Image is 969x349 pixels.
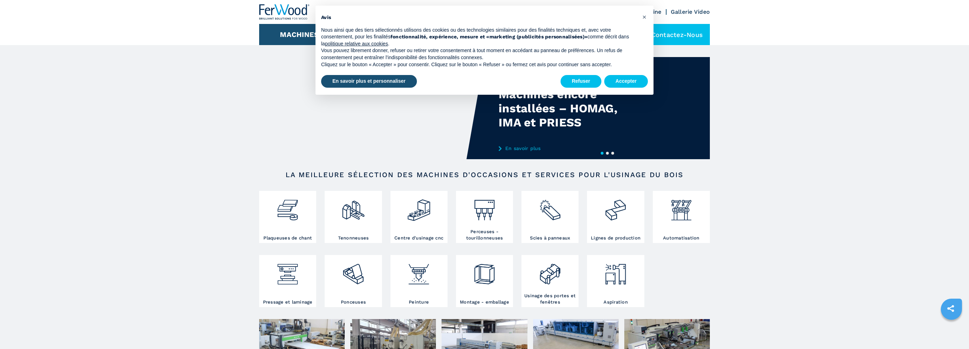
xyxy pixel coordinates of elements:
[669,193,694,222] img: automazione.png
[259,191,316,243] a: Plaqueuses de chant
[653,191,710,243] a: Automatisation
[591,235,640,241] h3: Lignes de production
[321,47,637,61] p: Vous pouvez librement donner, refuser ou retirer votre consentement à tout moment en accédant au ...
[390,191,448,243] a: Centre d'usinage cnc
[606,152,609,155] button: 2
[521,191,579,243] a: Scies à panneaux
[456,255,513,307] a: Montage - emballage
[530,235,570,241] h3: Scies à panneaux
[601,152,604,155] button: 1
[942,300,959,317] a: sharethis
[409,299,429,305] h3: Peinture
[338,235,369,241] h3: Tenonneuses
[407,257,431,286] img: verniciatura_1.png
[390,34,587,39] strong: fonctionnalité, expérience, mesure et «marketing (publicités personnalisées)»
[521,255,579,307] a: Usinage des portes et fenêtres
[473,257,497,286] img: montaggio_imballaggio_2.png
[280,30,319,39] button: Machines
[341,299,366,305] h3: Ponceuses
[321,14,637,21] h2: Avis
[276,193,300,222] img: bordatrici_1.png
[407,193,431,222] img: centro_di_lavoro_cnc_2.png
[259,255,316,307] a: Pressage et laminage
[587,191,644,243] a: Lignes de production
[604,75,648,88] button: Accepter
[499,145,637,151] a: En savoir plus
[587,255,644,307] a: Aspiration
[321,61,637,68] p: Cliquez sur le bouton « Accepter » pour consentir. Cliquez sur le bouton « Refuser » ou fermez ce...
[604,193,628,222] img: linee_di_produzione_2.png
[561,75,601,88] button: Refuser
[611,152,614,155] button: 3
[663,235,700,241] h3: Automatisation
[456,191,513,243] a: Perceuses - tourillonneuses
[263,299,313,305] h3: Pressage et laminage
[604,257,628,286] img: aspirazione_1.png
[390,255,448,307] a: Peinture
[604,299,628,305] h3: Aspiration
[325,191,382,243] a: Tenonneuses
[263,235,312,241] h3: Plaqueuses de chant
[538,193,562,222] img: sezionatrici_2.png
[671,8,710,15] a: Gallerie Video
[394,235,443,241] h3: Centre d'usinage cnc
[634,24,710,45] div: Contactez-nous
[325,41,388,46] a: politique relative aux cookies
[460,299,509,305] h3: Montage - emballage
[538,257,562,286] img: lavorazione_porte_finestre_2.png
[642,13,646,21] span: ×
[639,11,650,23] button: Fermer cet avis
[325,255,382,307] a: Ponceuses
[282,170,687,179] h2: LA MEILLEURE SÉLECTION DES MACHINES D'OCCASIONS ET SERVICES POUR L'USINAGE DU BOIS
[458,229,511,241] h3: Perceuses - tourillonneuses
[276,257,300,286] img: pressa-strettoia.png
[259,57,484,159] video: Your browser does not support the video tag.
[523,293,577,305] h3: Usinage des portes et fenêtres
[259,4,310,20] img: Ferwood
[321,27,637,48] p: Nous ainsi que des tiers sélectionnés utilisons des cookies ou des technologies similaires pour d...
[473,193,497,222] img: foratrici_inseritrici_2.png
[939,317,964,344] iframe: Chat
[341,193,365,222] img: squadratrici_2.png
[341,257,365,286] img: levigatrici_2.png
[321,75,417,88] button: En savoir plus et personnaliser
